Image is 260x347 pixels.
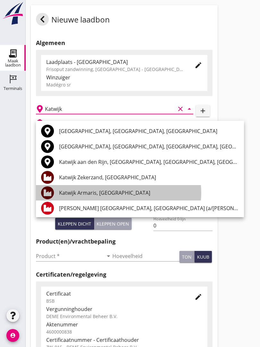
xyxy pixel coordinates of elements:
i: account_circle [6,329,19,342]
div: ton [182,254,192,260]
button: ton [179,251,195,262]
div: Vergunninghouder [46,305,202,313]
div: Certificaatnummer - Certificaathouder [46,336,202,344]
div: Kleppen dicht [58,220,91,227]
input: Hoeveelheid 0-lijn [153,220,212,231]
h2: Algemeen [36,39,212,47]
div: 4600000838 [46,328,202,335]
i: arrow_drop_down [105,252,112,260]
div: DEME Environmental Beheer B.V. [46,313,202,320]
div: Laadplaats - [GEOGRAPHIC_DATA] [46,58,184,66]
i: edit [195,61,202,69]
button: Kleppen open [94,218,132,229]
i: arrow_drop_down [186,105,193,113]
div: kuub [197,254,209,260]
div: Katwijk Armaris, [GEOGRAPHIC_DATA] [59,189,239,197]
div: Winzuiger [46,74,202,81]
button: Kleppen dicht [55,218,94,229]
div: Katwijk Zekerzand, [GEOGRAPHIC_DATA] [59,173,239,181]
input: Losplaats [45,104,175,114]
div: BSB [46,298,184,304]
div: Kleppen open [97,220,129,227]
button: kuub [195,251,212,262]
h2: Certificaten/regelgeving [36,270,212,279]
input: Product * [36,251,103,261]
h2: Product(en)/vrachtbepaling [36,237,212,246]
div: Nieuwe laadbon [36,13,110,28]
div: [GEOGRAPHIC_DATA], [GEOGRAPHIC_DATA], [GEOGRAPHIC_DATA], [GEOGRAPHIC_DATA] [59,143,239,150]
img: logo-small.a267ee39.svg [1,2,24,25]
div: Frisoput zandwinning, [GEOGRAPHIC_DATA] - [GEOGRAPHIC_DATA]. [46,66,184,73]
i: clear [177,105,184,113]
div: Katwijk aan den Rijn, [GEOGRAPHIC_DATA], [GEOGRAPHIC_DATA], [GEOGRAPHIC_DATA] [59,158,239,166]
div: Madégro sr [46,81,202,88]
h2: Beladen vaartuig [46,120,79,125]
div: [GEOGRAPHIC_DATA], [GEOGRAPHIC_DATA], [GEOGRAPHIC_DATA] [59,127,239,135]
input: Hoeveelheid [112,251,180,261]
div: Certificaat [46,290,184,298]
div: Aktenummer [46,321,202,328]
div: [PERSON_NAME] [GEOGRAPHIC_DATA], [GEOGRAPHIC_DATA] (a/[PERSON_NAME]) [59,204,239,212]
i: add [199,107,207,115]
i: edit [195,293,202,301]
div: Terminals [4,86,22,91]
